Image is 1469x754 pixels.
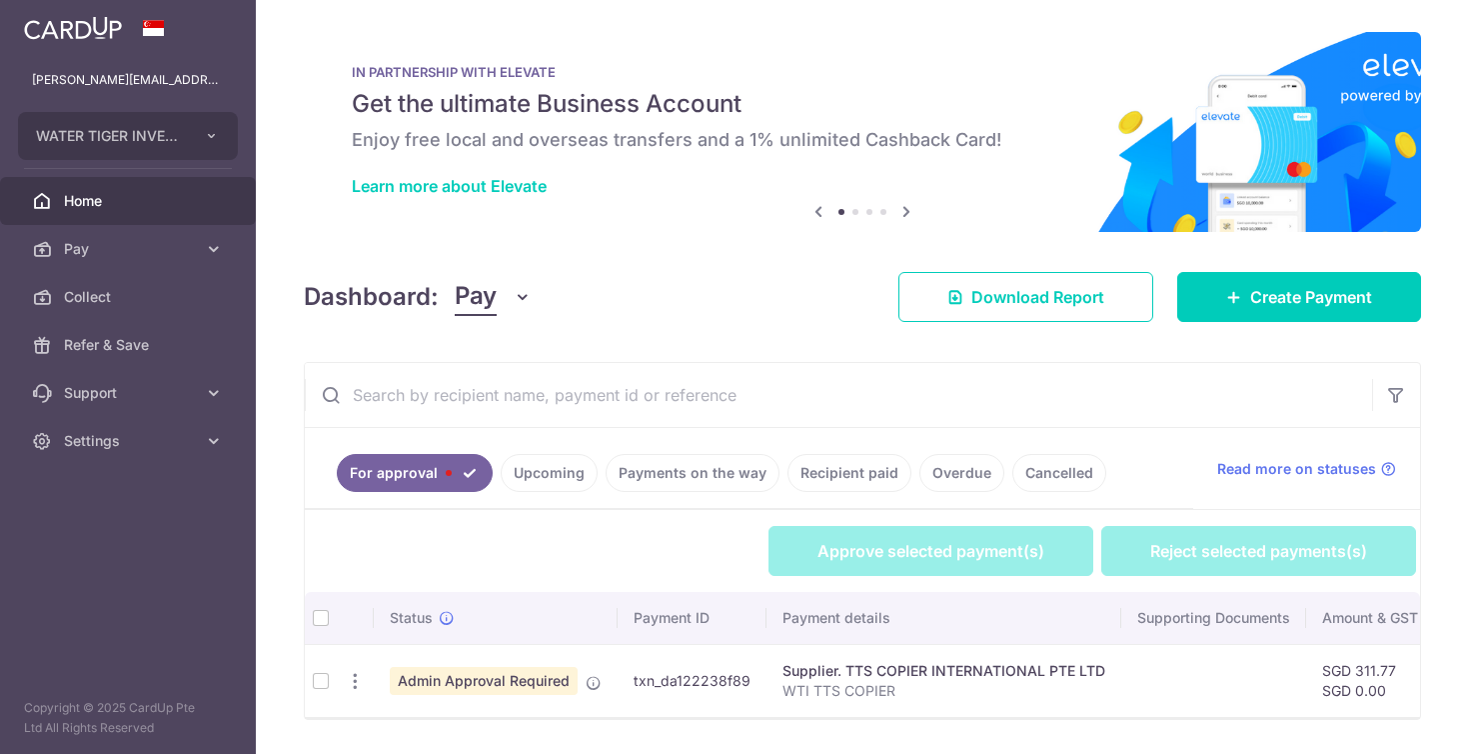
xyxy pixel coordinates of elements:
[1012,454,1106,492] a: Cancelled
[1250,285,1372,309] span: Create Payment
[352,64,1373,80] p: IN PARTNERSHIP WITH ELEVATE
[352,176,547,196] a: Learn more about Elevate
[36,126,184,146] span: WATER TIGER INVESTMENTS PTE. LTD.
[390,667,578,695] span: Admin Approval Required
[337,454,493,492] a: For approval
[305,363,1372,427] input: Search by recipient name, payment id or reference
[64,383,196,403] span: Support
[782,681,1105,701] p: WTI TTS COPIER
[18,112,238,160] button: WATER TIGER INVESTMENTS PTE. LTD.
[455,278,532,316] button: Pay
[898,272,1153,322] a: Download Report
[304,279,439,315] h4: Dashboard:
[64,191,196,211] span: Home
[64,287,196,307] span: Collect
[1217,459,1396,479] a: Read more on statuses
[787,454,911,492] a: Recipient paid
[618,644,766,717] td: txn_da122238f89
[1217,459,1376,479] span: Read more on statuses
[304,32,1421,232] img: Renovation banner
[919,454,1004,492] a: Overdue
[1121,592,1306,644] th: Supporting Documents
[352,128,1373,152] h6: Enjoy free local and overseas transfers and a 1% unlimited Cashback Card!
[782,661,1105,681] div: Supplier. TTS COPIER INTERNATIONAL PTE LTD
[766,592,1121,644] th: Payment details
[352,88,1373,120] h5: Get the ultimate Business Account
[24,16,122,40] img: CardUp
[455,278,497,316] span: Pay
[501,454,598,492] a: Upcoming
[64,431,196,451] span: Settings
[1177,272,1421,322] a: Create Payment
[971,285,1104,309] span: Download Report
[64,335,196,355] span: Refer & Save
[32,70,224,90] p: [PERSON_NAME][EMAIL_ADDRESS][DOMAIN_NAME]
[606,454,779,492] a: Payments on the way
[64,239,196,259] span: Pay
[618,592,766,644] th: Payment ID
[1306,644,1456,717] td: SGD 311.77 SGD 0.00
[390,608,433,628] span: Status
[1322,608,1418,628] span: Amount & GST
